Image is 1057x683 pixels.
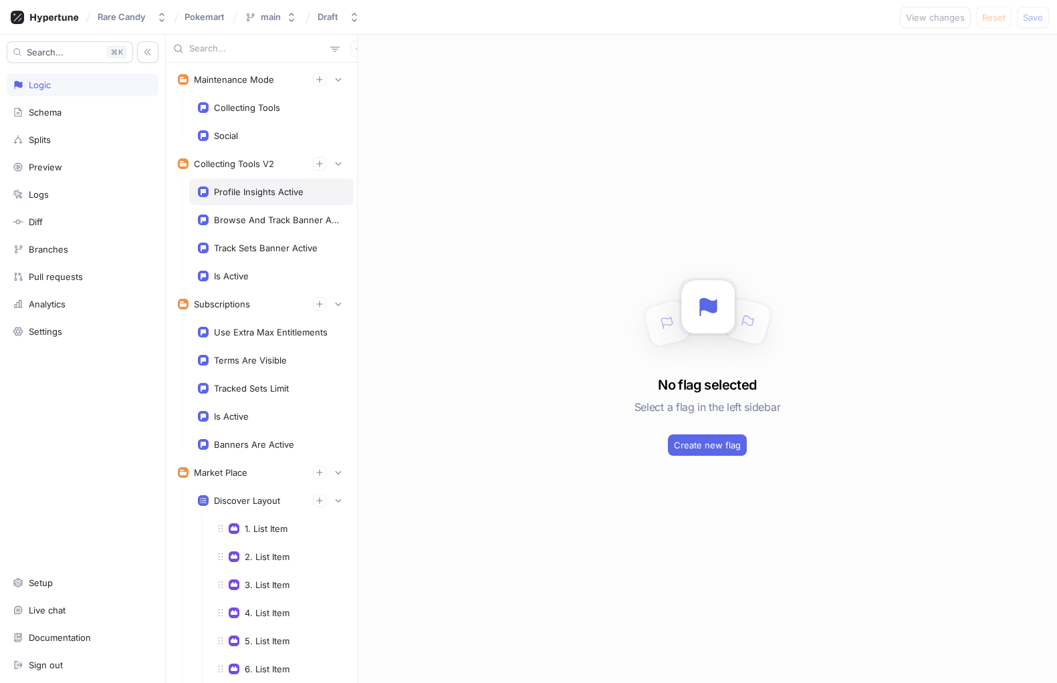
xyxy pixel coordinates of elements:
button: Draft [312,6,365,28]
button: Rare Candy [92,6,172,28]
button: main [239,6,302,28]
div: Setup [29,577,53,588]
button: Create new flag [668,434,747,456]
div: 5. List Item [245,636,289,646]
div: Branches [29,244,68,255]
div: Subscriptions [194,299,250,309]
div: Rare Candy [98,11,146,23]
div: Market Place [194,467,247,478]
div: Is Active [214,411,249,422]
div: Live chat [29,605,66,616]
div: Logic [29,80,51,90]
div: Sign out [29,660,63,670]
span: Create new flag [674,441,741,449]
div: Draft [318,11,338,23]
div: main [261,11,281,23]
div: Splits [29,134,51,145]
div: Preview [29,162,62,172]
div: Analytics [29,299,66,309]
div: Discover Layout [214,495,280,506]
div: Diff [29,217,43,227]
button: View changes [900,7,971,28]
div: Settings [29,326,62,337]
div: Track Sets Banner Active [214,243,318,253]
span: Search... [27,48,64,56]
h3: No flag selected [658,375,756,395]
button: Save [1017,7,1049,28]
div: Maintenance Mode [194,74,274,85]
div: Pull requests [29,271,83,282]
div: Terms Are Visible [214,355,287,366]
span: Save [1023,13,1043,21]
div: K [106,45,127,59]
div: Schema [29,107,62,118]
input: Search... [189,42,325,55]
div: 3. List Item [245,579,289,590]
div: Banners Are Active [214,439,294,450]
span: Pokemart [185,12,225,21]
div: Browse And Track Banner Active [214,215,340,225]
div: 1. List Item [245,523,287,534]
h5: Select a flag in the left sidebar [634,395,780,419]
div: Profile Insights Active [214,186,304,197]
div: Collecting Tools [214,102,280,113]
a: Documentation [7,626,158,649]
button: Search...K [7,41,133,63]
div: 6. List Item [245,664,289,674]
span: Reset [982,13,1006,21]
div: Collecting Tools V2 [194,158,274,169]
div: Tracked Sets Limit [214,383,289,394]
button: Reset [976,7,1012,28]
div: 4. List Item [245,607,289,618]
div: Documentation [29,632,91,643]
div: Use Extra Max Entitlements [214,327,328,337]
div: Logs [29,189,49,200]
div: Social [214,130,238,141]
div: Is Active [214,271,249,281]
span: View changes [906,13,965,21]
div: 2. List Item [245,551,289,562]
